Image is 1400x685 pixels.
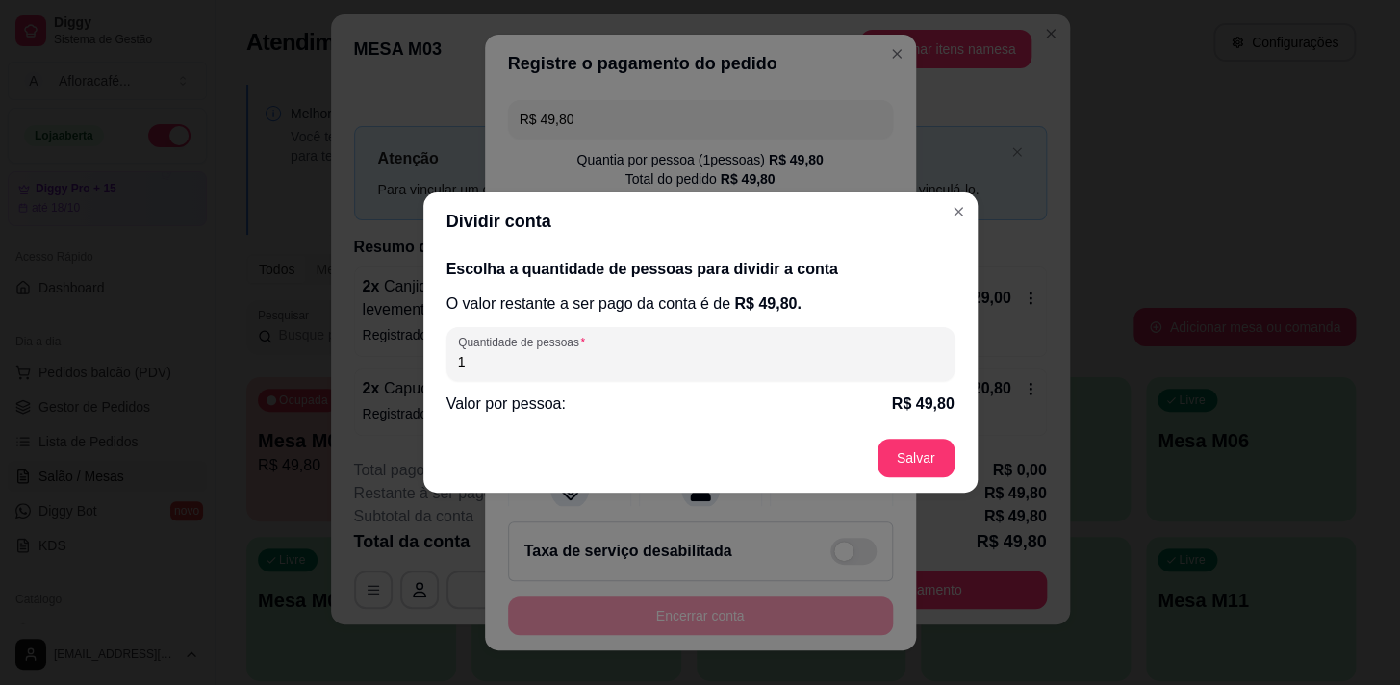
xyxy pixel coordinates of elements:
[892,393,955,416] p: R$ 49,80
[423,192,978,250] header: Dividir conta
[446,393,566,416] p: Valor por pessoa:
[734,295,801,312] span: R$ 49,80 .
[458,334,592,350] label: Quantidade de pessoas
[943,196,974,227] button: Close
[458,352,943,371] input: Quantidade de pessoas
[878,439,955,477] button: Salvar
[446,258,955,281] h2: Escolha a quantidade de pessoas para dividir a conta
[446,292,955,316] p: O valor restante a ser pago da conta é de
